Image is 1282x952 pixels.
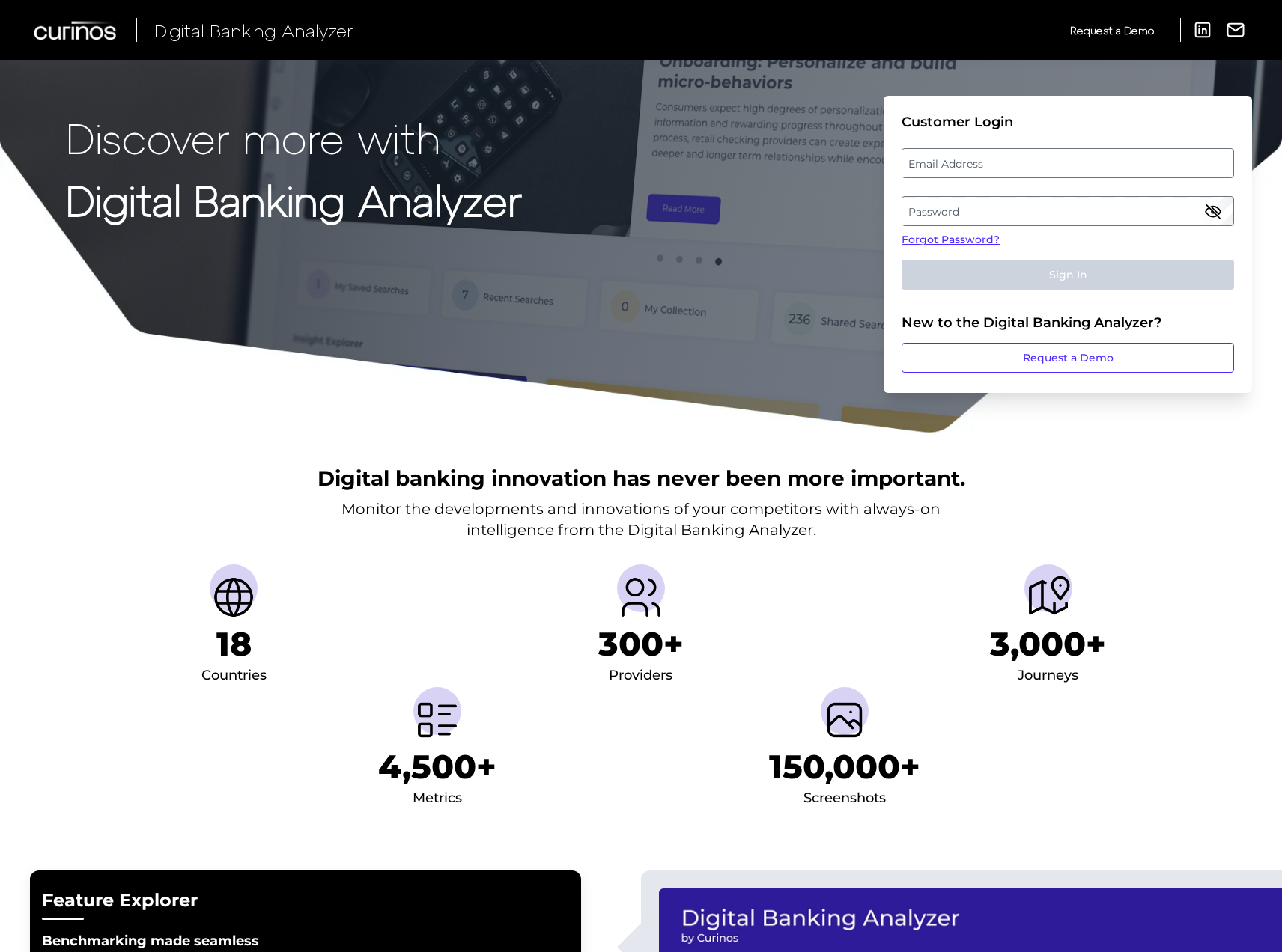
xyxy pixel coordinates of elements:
img: Screenshots [821,696,869,744]
a: Request a Demo [902,343,1234,373]
h1: 3,000+ [990,624,1106,664]
label: Password [902,198,1233,225]
span: Request a Demo [1070,24,1154,37]
img: Curinos [34,21,118,40]
img: Countries [210,573,258,621]
strong: Benchmarking made seamless [42,933,259,949]
div: Metrics [413,787,462,811]
div: Screenshots [803,787,886,811]
div: Customer Login [902,114,1234,130]
img: Metrics [413,696,461,744]
h1: 18 [216,624,252,664]
h1: 300+ [598,624,684,664]
h1: 150,000+ [769,747,920,787]
div: Journeys [1018,664,1078,688]
a: Request a Demo [1070,18,1154,43]
button: Sign In [902,260,1234,290]
p: Discover more with [66,114,522,161]
div: Countries [201,664,267,688]
h1: 4,500+ [378,747,496,787]
h2: Feature Explorer [42,888,569,913]
img: Providers [617,573,665,621]
strong: Digital Banking Analyzer [66,174,522,225]
img: Journeys [1024,573,1072,621]
a: Forgot Password? [902,232,1234,248]
label: Email Address [902,150,1233,177]
p: Monitor the developments and innovations of your competitors with always-on intelligence from the... [341,498,941,540]
h2: Digital banking innovation has never been more important. [318,464,965,492]
div: Providers [609,664,672,688]
span: Digital Banking Analyzer [154,19,353,41]
div: New to the Digital Banking Analyzer? [902,314,1234,331]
